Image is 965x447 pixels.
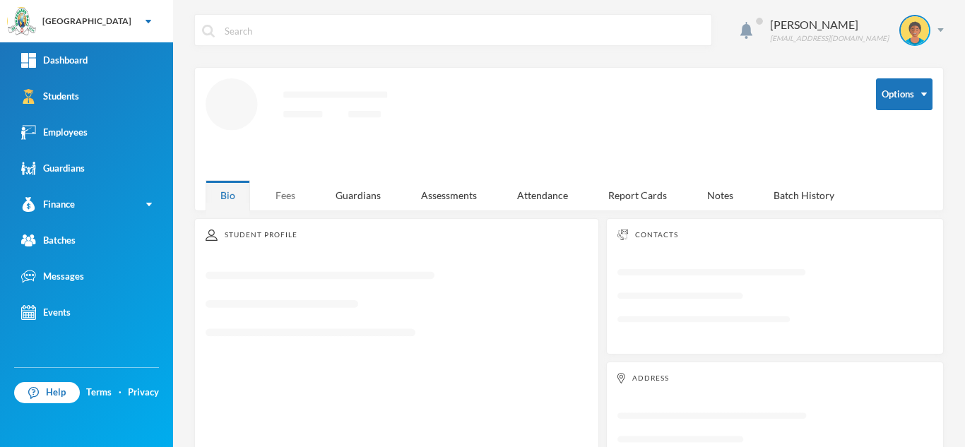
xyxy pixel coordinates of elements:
div: Batch History [759,180,849,210]
div: Report Cards [593,180,682,210]
div: [GEOGRAPHIC_DATA] [42,15,131,28]
div: [PERSON_NAME] [770,16,889,33]
div: Bio [206,180,250,210]
div: Dashboard [21,53,88,68]
svg: Loading interface... [617,261,933,340]
div: Attendance [502,180,583,210]
img: STUDENT [901,16,929,44]
div: Guardians [21,161,85,176]
div: · [119,386,122,400]
a: Help [14,382,80,403]
div: Messages [21,269,84,284]
div: [EMAIL_ADDRESS][DOMAIN_NAME] [770,33,889,44]
div: Fees [261,180,310,210]
div: Employees [21,125,88,140]
button: Options [876,78,933,110]
div: Guardians [321,180,396,210]
div: Finance [21,197,75,212]
img: logo [8,8,36,36]
img: search [202,25,215,37]
a: Terms [86,386,112,400]
svg: Loading interface... [206,78,855,169]
div: Assessments [406,180,492,210]
div: Students [21,89,79,104]
input: Search [223,15,704,47]
div: Address [617,373,933,383]
div: Batches [21,233,76,248]
div: Events [21,305,71,320]
a: Privacy [128,386,159,400]
div: Contacts [617,230,933,240]
svg: Loading interface... [206,262,588,357]
div: Student Profile [206,230,588,241]
div: Notes [692,180,748,210]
